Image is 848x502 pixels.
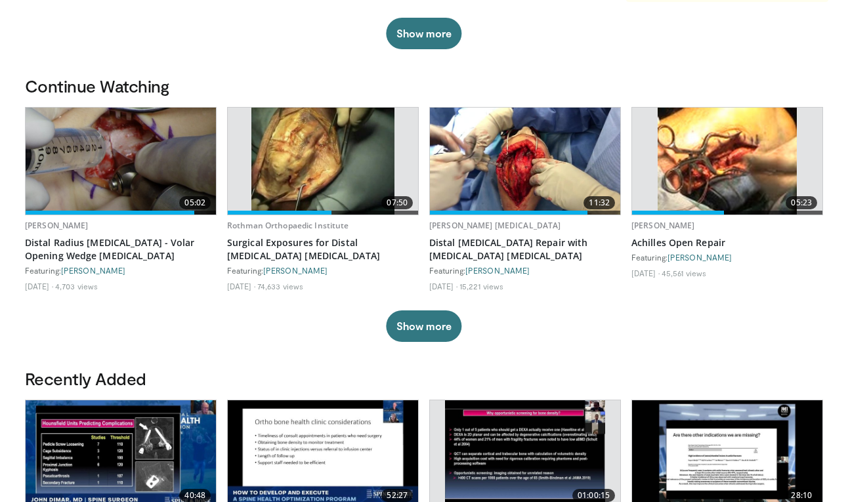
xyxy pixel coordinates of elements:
[631,268,660,278] li: [DATE]
[25,281,53,291] li: [DATE]
[257,281,303,291] li: 74,633 views
[25,75,823,96] h3: Continue Watching
[25,220,89,231] a: [PERSON_NAME]
[386,18,461,49] button: Show more
[228,108,418,215] a: 07:50
[631,220,695,231] a: [PERSON_NAME]
[381,196,413,209] span: 07:50
[658,108,797,215] img: Achilles_open_repai_100011708_1.jpg.620x360_q85_upscale.jpg
[430,108,620,215] img: 96ff3178-9bc5-44d7-83c1-7bb6291c9b10.620x360_q85_upscale.jpg
[61,266,125,275] a: [PERSON_NAME]
[227,220,349,231] a: Rothman Orthopaedic Institute
[430,108,620,215] a: 11:32
[429,236,621,262] a: Distal [MEDICAL_DATA] Repair with [MEDICAL_DATA] [MEDICAL_DATA]
[26,108,216,215] img: a9324570-497f-4269-97ec-cb92196fee4e.jpg.620x360_q85_upscale.jpg
[179,196,211,209] span: 05:02
[25,236,217,262] a: Distal Radius [MEDICAL_DATA] - Volar Opening Wedge [MEDICAL_DATA]
[26,108,216,215] a: 05:02
[572,489,615,502] span: 01:00:15
[668,253,732,262] a: [PERSON_NAME]
[583,196,615,209] span: 11:32
[251,108,394,215] img: 70322_0000_3.png.620x360_q85_upscale.jpg
[662,268,706,278] li: 45,561 views
[631,236,823,249] a: Achilles Open Repair
[386,310,461,342] button: Show more
[429,281,457,291] li: [DATE]
[227,281,255,291] li: [DATE]
[631,252,823,262] div: Featuring:
[25,368,823,389] h3: Recently Added
[459,281,503,291] li: 15,221 views
[632,108,822,215] a: 05:23
[263,266,328,275] a: [PERSON_NAME]
[429,265,621,276] div: Featuring:
[25,265,217,276] div: Featuring:
[179,489,211,502] span: 40:48
[227,265,419,276] div: Featuring:
[55,281,98,291] li: 4,703 views
[429,220,561,231] a: [PERSON_NAME] [MEDICAL_DATA]
[227,236,419,262] a: Surgical Exposures for Distal [MEDICAL_DATA] [MEDICAL_DATA]
[786,489,817,502] span: 28:10
[381,489,413,502] span: 52:27
[786,196,817,209] span: 05:23
[465,266,530,275] a: [PERSON_NAME]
